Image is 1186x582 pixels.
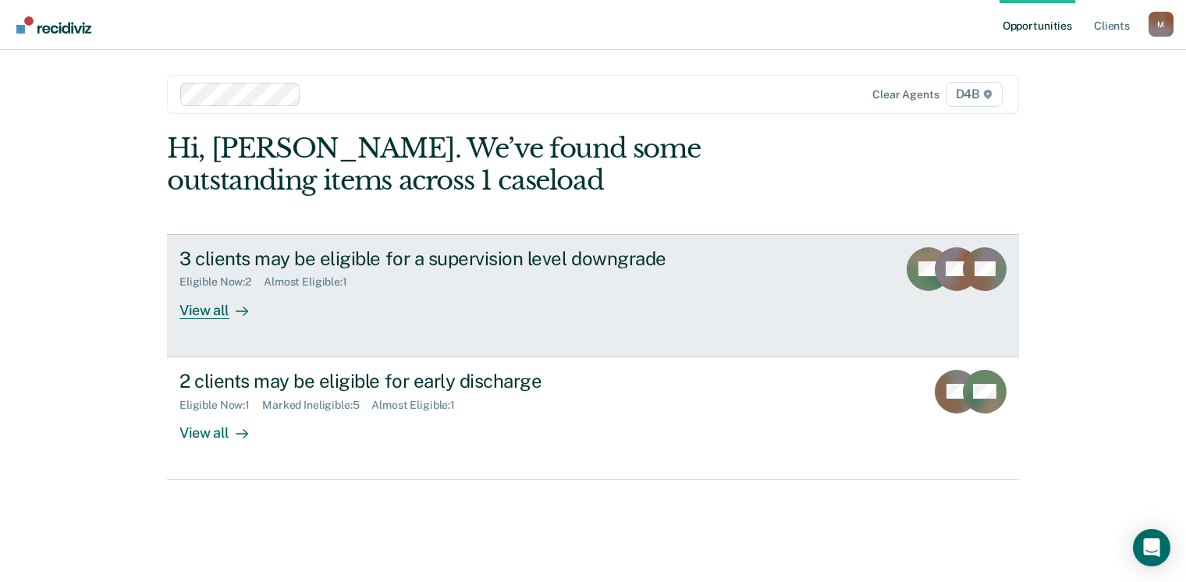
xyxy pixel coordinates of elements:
[179,275,264,289] div: Eligible Now : 2
[262,399,371,412] div: Marked Ineligible : 5
[179,411,267,442] div: View all
[946,82,1003,107] span: D4B
[371,399,467,412] div: Almost Eligible : 1
[16,16,91,34] img: Recidiviz
[1149,12,1174,37] button: Profile dropdown button
[1149,12,1174,37] div: M
[872,88,939,101] div: Clear agents
[1133,529,1170,566] div: Open Intercom Messenger
[179,247,727,270] div: 3 clients may be eligible for a supervision level downgrade
[179,399,262,412] div: Eligible Now : 1
[167,234,1019,357] a: 3 clients may be eligible for a supervision level downgradeEligible Now:2Almost Eligible:1View all
[167,133,849,197] div: Hi, [PERSON_NAME]. We’ve found some outstanding items across 1 caseload
[179,289,267,319] div: View all
[167,357,1019,480] a: 2 clients may be eligible for early dischargeEligible Now:1Marked Ineligible:5Almost Eligible:1Vi...
[264,275,360,289] div: Almost Eligible : 1
[179,370,727,392] div: 2 clients may be eligible for early discharge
